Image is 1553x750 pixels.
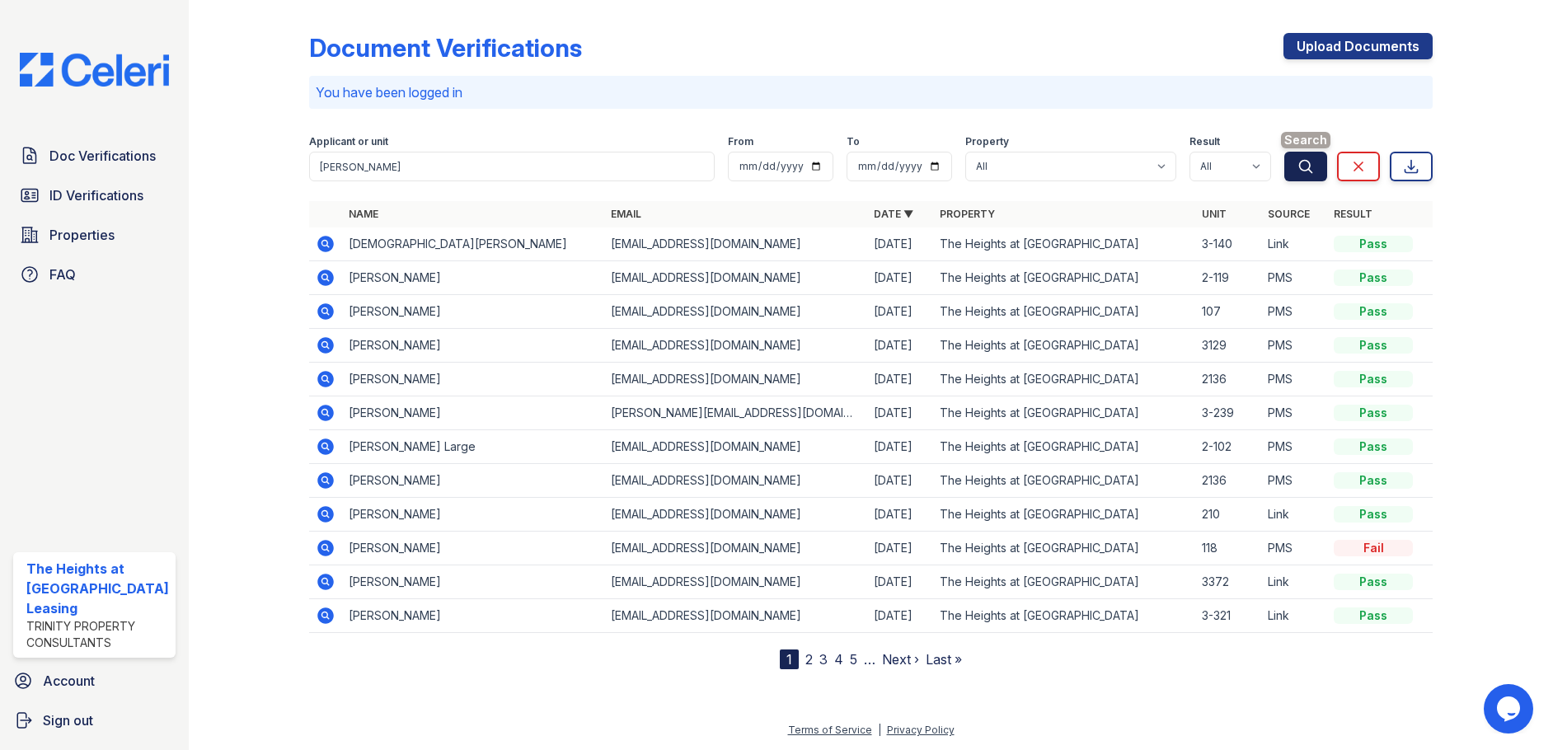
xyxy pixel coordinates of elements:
[1195,532,1261,565] td: 118
[728,135,753,148] label: From
[965,135,1009,148] label: Property
[1202,208,1227,220] a: Unit
[1195,261,1261,295] td: 2-119
[887,724,955,736] a: Privacy Policy
[1195,363,1261,396] td: 2136
[604,464,867,498] td: [EMAIL_ADDRESS][DOMAIN_NAME]
[1261,498,1327,532] td: Link
[1195,227,1261,261] td: 3-140
[867,396,933,430] td: [DATE]
[1334,208,1372,220] a: Result
[933,295,1196,329] td: The Heights at [GEOGRAPHIC_DATA]
[1261,599,1327,633] td: Link
[1195,430,1261,464] td: 2-102
[850,651,857,668] a: 5
[1261,464,1327,498] td: PMS
[933,227,1196,261] td: The Heights at [GEOGRAPHIC_DATA]
[342,532,605,565] td: [PERSON_NAME]
[7,53,182,87] img: CE_Logo_Blue-a8612792a0a2168367f1c8372b55b34899dd931a85d93a1a3d3e32e68fde9ad4.png
[780,649,799,669] div: 1
[604,498,867,532] td: [EMAIL_ADDRESS][DOMAIN_NAME]
[874,208,913,220] a: Date ▼
[867,227,933,261] td: [DATE]
[1334,337,1413,354] div: Pass
[1261,565,1327,599] td: Link
[49,225,115,245] span: Properties
[49,146,156,166] span: Doc Verifications
[933,329,1196,363] td: The Heights at [GEOGRAPHIC_DATA]
[342,329,605,363] td: [PERSON_NAME]
[867,363,933,396] td: [DATE]
[867,261,933,295] td: [DATE]
[1195,498,1261,532] td: 210
[13,139,176,172] a: Doc Verifications
[1261,261,1327,295] td: PMS
[926,651,962,668] a: Last »
[342,227,605,261] td: [DEMOGRAPHIC_DATA][PERSON_NAME]
[882,651,919,668] a: Next ›
[819,651,828,668] a: 3
[1195,396,1261,430] td: 3-239
[604,396,867,430] td: [PERSON_NAME][EMAIL_ADDRESS][DOMAIN_NAME]
[1334,540,1413,556] div: Fail
[1334,472,1413,489] div: Pass
[342,498,605,532] td: [PERSON_NAME]
[847,135,860,148] label: To
[1195,599,1261,633] td: 3-321
[933,464,1196,498] td: The Heights at [GEOGRAPHIC_DATA]
[604,295,867,329] td: [EMAIL_ADDRESS][DOMAIN_NAME]
[1261,227,1327,261] td: Link
[867,599,933,633] td: [DATE]
[309,33,582,63] div: Document Verifications
[309,152,716,181] input: Search by name, email, or unit number
[604,261,867,295] td: [EMAIL_ADDRESS][DOMAIN_NAME]
[1261,295,1327,329] td: PMS
[604,565,867,599] td: [EMAIL_ADDRESS][DOMAIN_NAME]
[1261,430,1327,464] td: PMS
[604,363,867,396] td: [EMAIL_ADDRESS][DOMAIN_NAME]
[1334,506,1413,523] div: Pass
[933,498,1196,532] td: The Heights at [GEOGRAPHIC_DATA]
[940,208,995,220] a: Property
[1261,363,1327,396] td: PMS
[1195,565,1261,599] td: 3372
[1189,135,1220,148] label: Result
[788,724,872,736] a: Terms of Service
[342,430,605,464] td: [PERSON_NAME] Large
[933,565,1196,599] td: The Heights at [GEOGRAPHIC_DATA]
[1334,270,1413,286] div: Pass
[1195,295,1261,329] td: 107
[7,664,182,697] a: Account
[933,396,1196,430] td: The Heights at [GEOGRAPHIC_DATA]
[834,651,843,668] a: 4
[1268,208,1310,220] a: Source
[1334,303,1413,320] div: Pass
[342,599,605,633] td: [PERSON_NAME]
[13,218,176,251] a: Properties
[933,363,1196,396] td: The Heights at [GEOGRAPHIC_DATA]
[49,185,143,205] span: ID Verifications
[7,704,182,737] a: Sign out
[1334,405,1413,421] div: Pass
[867,532,933,565] td: [DATE]
[1283,33,1433,59] a: Upload Documents
[867,430,933,464] td: [DATE]
[867,329,933,363] td: [DATE]
[1195,464,1261,498] td: 2136
[1334,236,1413,252] div: Pass
[342,565,605,599] td: [PERSON_NAME]
[1281,132,1330,148] span: Search
[26,559,169,618] div: The Heights at [GEOGRAPHIC_DATA] Leasing
[1195,329,1261,363] td: 3129
[864,649,875,669] span: …
[867,498,933,532] td: [DATE]
[342,464,605,498] td: [PERSON_NAME]
[933,430,1196,464] td: The Heights at [GEOGRAPHIC_DATA]
[878,724,881,736] div: |
[342,295,605,329] td: [PERSON_NAME]
[933,532,1196,565] td: The Heights at [GEOGRAPHIC_DATA]
[933,261,1196,295] td: The Heights at [GEOGRAPHIC_DATA]
[867,464,933,498] td: [DATE]
[867,295,933,329] td: [DATE]
[1261,329,1327,363] td: PMS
